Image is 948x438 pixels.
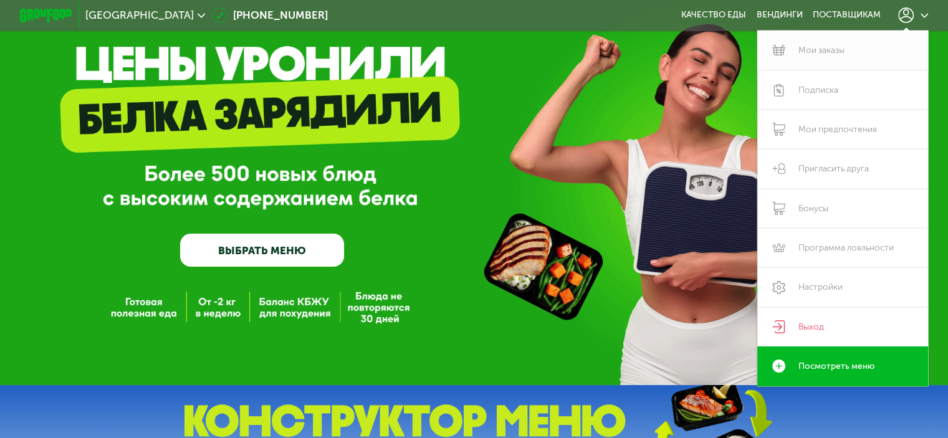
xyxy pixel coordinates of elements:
[757,267,929,307] a: Настройки
[757,110,929,149] a: Мои предпочтения
[757,149,929,188] a: Пригласить друга
[757,189,929,228] a: Бонусы
[756,10,802,21] a: Вендинги
[757,228,929,267] a: Программа лояльности
[757,70,929,110] a: Подписка
[757,307,929,346] a: Выход
[85,10,194,21] span: [GEOGRAPHIC_DATA]
[757,31,929,70] a: Мои заказы
[212,7,328,23] a: [PHONE_NUMBER]
[813,10,881,21] div: поставщикам
[180,234,344,267] a: ВЫБРАТЬ МЕНЮ
[681,10,746,21] a: Качество еды
[757,346,929,386] a: Посмотреть меню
